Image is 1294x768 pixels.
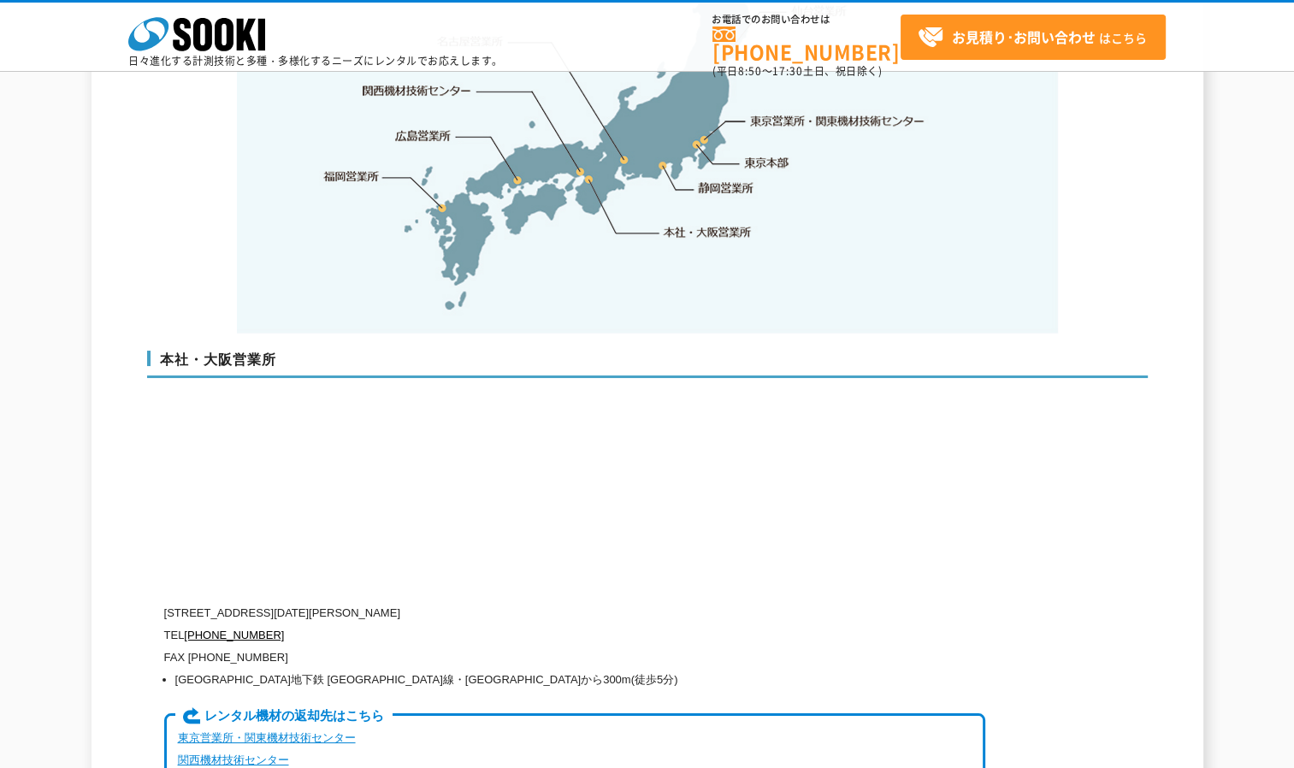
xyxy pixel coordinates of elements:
span: はこちら [918,25,1147,50]
span: お電話でのお問い合わせは [712,15,901,25]
a: 関西機材技術センター [178,753,289,766]
p: FAX [PHONE_NUMBER] [164,647,985,669]
a: [PHONE_NUMBER] [184,629,284,641]
a: 東京営業所・関東機材技術センター [178,731,356,744]
li: [GEOGRAPHIC_DATA]地下鉄 [GEOGRAPHIC_DATA]線・[GEOGRAPHIC_DATA]から300m(徒歩5分) [175,669,985,691]
span: (平日 ～ 土日、祝日除く) [712,63,882,79]
h3: 本社・大阪営業所 [147,351,1148,378]
a: 関西機材技術センター [363,82,471,99]
span: 8:50 [738,63,762,79]
span: 17:30 [772,63,803,79]
a: 広島営業所 [396,127,452,144]
a: 本社・大阪営業所 [662,223,752,240]
a: 東京営業所・関東機材技術センター [751,112,926,129]
p: TEL [164,624,985,647]
span: レンタル機材の返却先はこちら [175,707,392,726]
strong: お見積り･お問い合わせ [952,27,1096,47]
a: 東京本部 [745,155,789,172]
p: [STREET_ADDRESS][DATE][PERSON_NAME] [164,602,985,624]
a: 福岡営業所 [323,168,379,185]
a: [PHONE_NUMBER] [712,27,901,62]
p: 日々進化する計測技術と多種・多様化するニーズにレンタルでお応えします。 [128,56,503,66]
a: 静岡営業所 [698,180,753,197]
a: お見積り･お問い合わせはこちら [901,15,1166,60]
